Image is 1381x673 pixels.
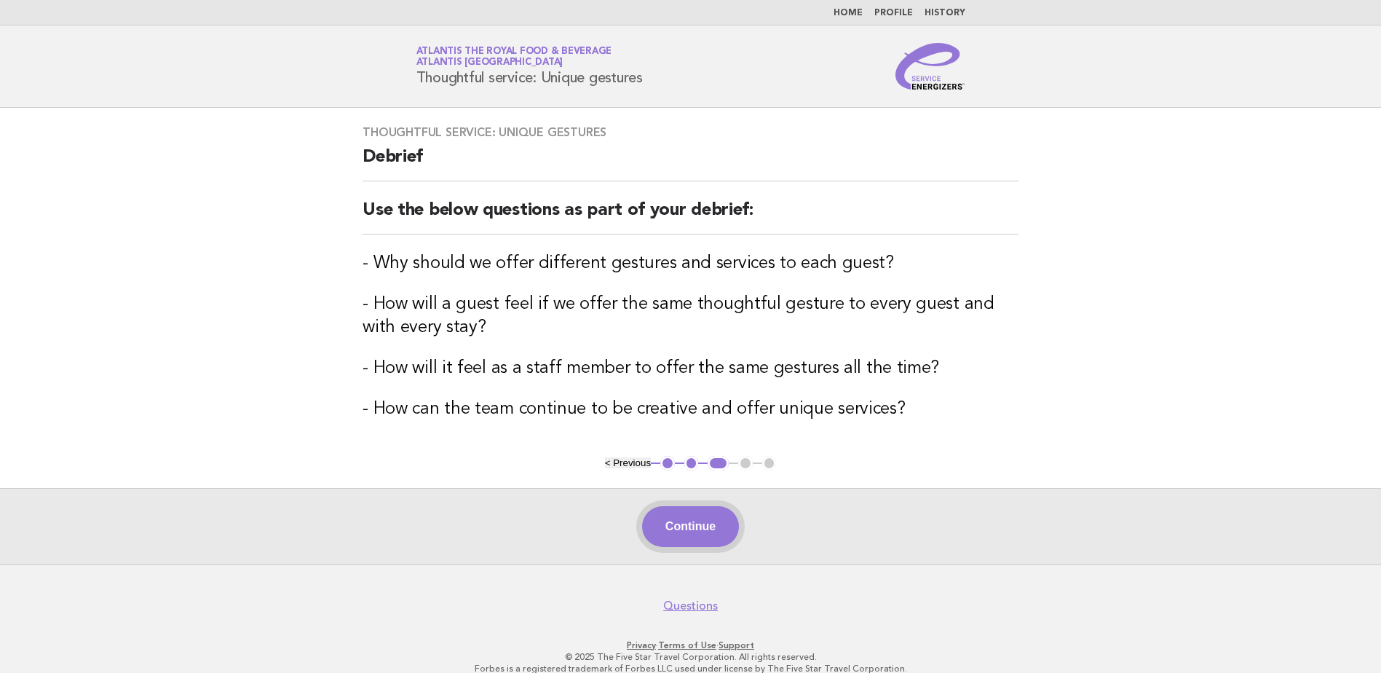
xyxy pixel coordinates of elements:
[684,456,699,471] button: 2
[363,293,1018,339] h3: - How will a guest feel if we offer the same thoughtful gesture to every guest and with every stay?
[416,47,643,85] h1: Thoughtful service: Unique gestures
[416,47,612,67] a: Atlantis the Royal Food & BeverageAtlantis [GEOGRAPHIC_DATA]
[627,640,656,650] a: Privacy
[642,506,739,547] button: Continue
[363,146,1018,181] h2: Debrief
[660,456,675,471] button: 1
[363,357,1018,380] h3: - How will it feel as a staff member to offer the same gestures all the time?
[363,199,1018,235] h2: Use the below questions as part of your debrief:
[363,125,1018,140] h3: Thoughtful service: Unique gestures
[363,252,1018,275] h3: - Why should we offer different gestures and services to each guest?
[245,639,1136,651] p: · ·
[416,58,563,68] span: Atlantis [GEOGRAPHIC_DATA]
[708,456,729,471] button: 3
[895,43,965,90] img: Service Energizers
[834,9,863,17] a: Home
[874,9,913,17] a: Profile
[658,640,716,650] a: Terms of Use
[605,457,651,468] button: < Previous
[925,9,965,17] a: History
[245,651,1136,663] p: © 2025 The Five Star Travel Corporation. All rights reserved.
[719,640,754,650] a: Support
[363,398,1018,421] h3: - How can the team continue to be creative and offer unique services?
[663,599,718,613] a: Questions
